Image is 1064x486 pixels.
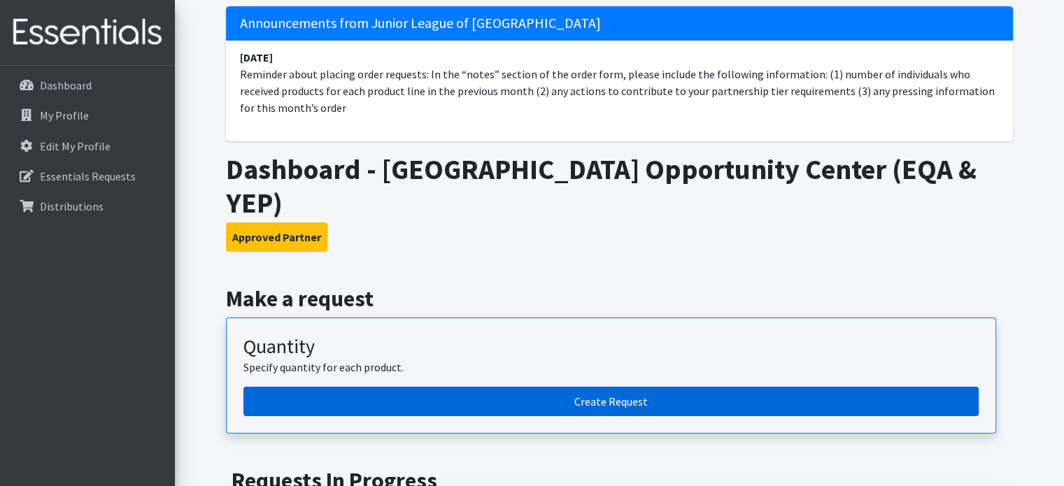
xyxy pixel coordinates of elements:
p: My Profile [40,108,89,122]
p: Edit My Profile [40,139,111,153]
strong: [DATE] [240,50,273,64]
h5: Announcements from Junior League of [GEOGRAPHIC_DATA] [226,6,1013,41]
a: Create a request by quantity [243,387,979,416]
p: Dashboard [40,78,92,92]
h1: Dashboard - [GEOGRAPHIC_DATA] Opportunity Center (EQA & YEP) [226,152,1013,220]
h2: Make a request [226,285,1013,312]
p: Specify quantity for each product. [243,359,979,376]
img: HumanEssentials [6,9,169,56]
h3: Quantity [243,335,979,359]
p: Essentials Requests [40,169,136,183]
a: Dashboard [6,71,169,99]
a: Distributions [6,192,169,220]
a: My Profile [6,101,169,129]
a: Edit My Profile [6,132,169,160]
a: Essentials Requests [6,162,169,190]
li: Reminder about placing order requests: In the “notes” section of the order form, please include t... [226,41,1013,124]
p: Distributions [40,199,104,213]
button: Approved Partner [226,222,327,252]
